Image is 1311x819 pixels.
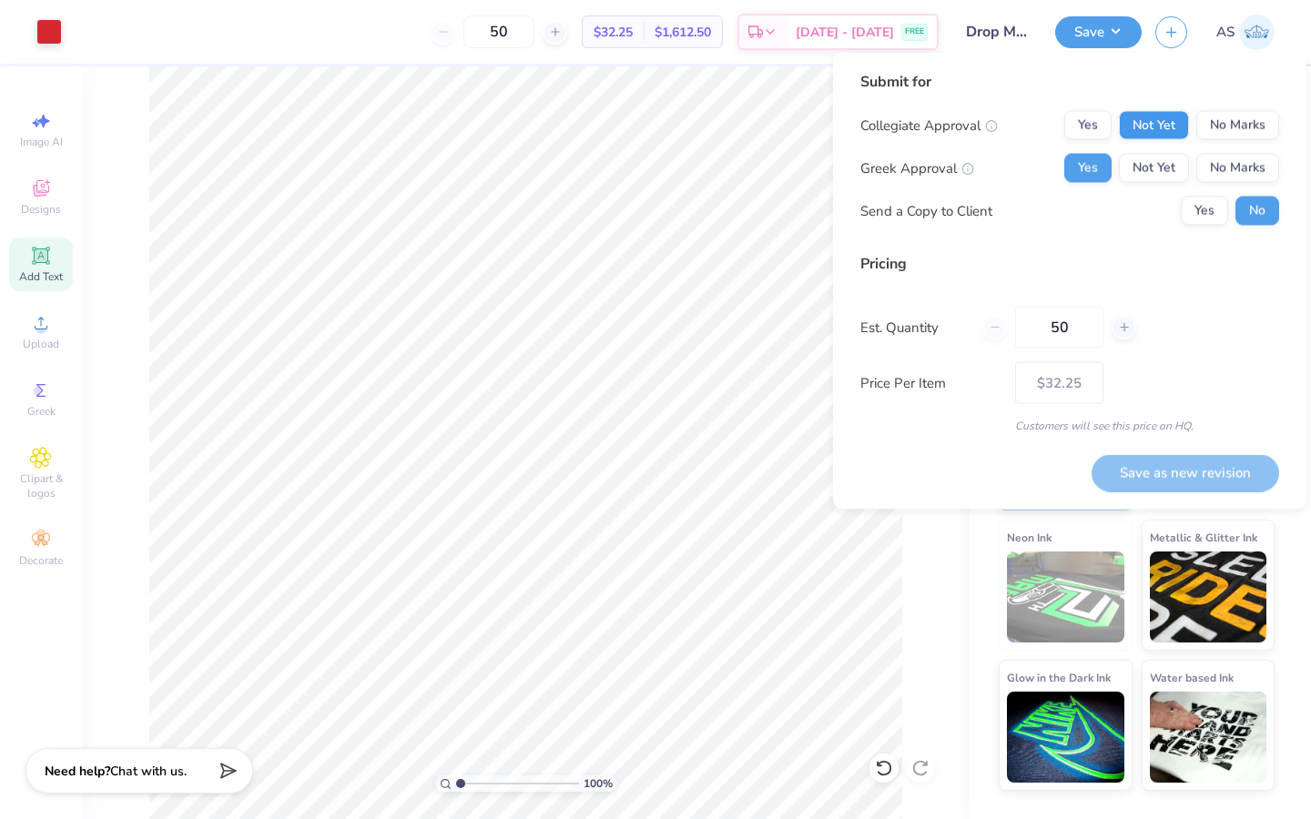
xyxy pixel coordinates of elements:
[860,253,1279,275] div: Pricing
[1064,111,1112,140] button: Yes
[655,23,711,42] span: $1,612.50
[860,372,1001,393] label: Price Per Item
[21,202,61,217] span: Designs
[1064,154,1112,183] button: Yes
[463,15,534,48] input: – –
[860,71,1279,93] div: Submit for
[860,200,992,221] div: Send a Copy to Client
[905,25,924,38] span: FREE
[1007,668,1111,687] span: Glow in the Dark Ink
[860,157,974,178] div: Greek Approval
[9,471,73,500] span: Clipart & logos
[1119,154,1189,183] button: Not Yet
[1007,692,1124,783] img: Glow in the Dark Ink
[1007,551,1124,642] img: Neon Ink
[860,317,969,338] label: Est. Quantity
[860,418,1279,434] div: Customers will see this price on HQ.
[1150,551,1267,642] img: Metallic & Glitter Ink
[27,404,56,419] span: Greek
[584,775,613,792] span: 100 %
[19,269,63,284] span: Add Text
[1235,197,1279,226] button: No
[1196,154,1279,183] button: No Marks
[952,14,1042,50] input: Untitled Design
[1015,307,1103,349] input: – –
[1150,528,1257,547] span: Metallic & Glitter Ink
[1216,15,1275,50] a: AS
[1055,16,1142,48] button: Save
[1150,668,1234,687] span: Water based Ink
[110,763,187,780] span: Chat with us.
[1239,15,1275,50] img: Aniya Sparrow
[1150,692,1267,783] img: Water based Ink
[45,763,110,780] strong: Need help?
[594,23,633,42] span: $32.25
[796,23,894,42] span: [DATE] - [DATE]
[20,135,63,149] span: Image AI
[1119,111,1189,140] button: Not Yet
[1216,22,1235,43] span: AS
[19,553,63,568] span: Decorate
[860,115,998,136] div: Collegiate Approval
[23,337,59,351] span: Upload
[1196,111,1279,140] button: No Marks
[1007,528,1052,547] span: Neon Ink
[1181,197,1228,226] button: Yes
